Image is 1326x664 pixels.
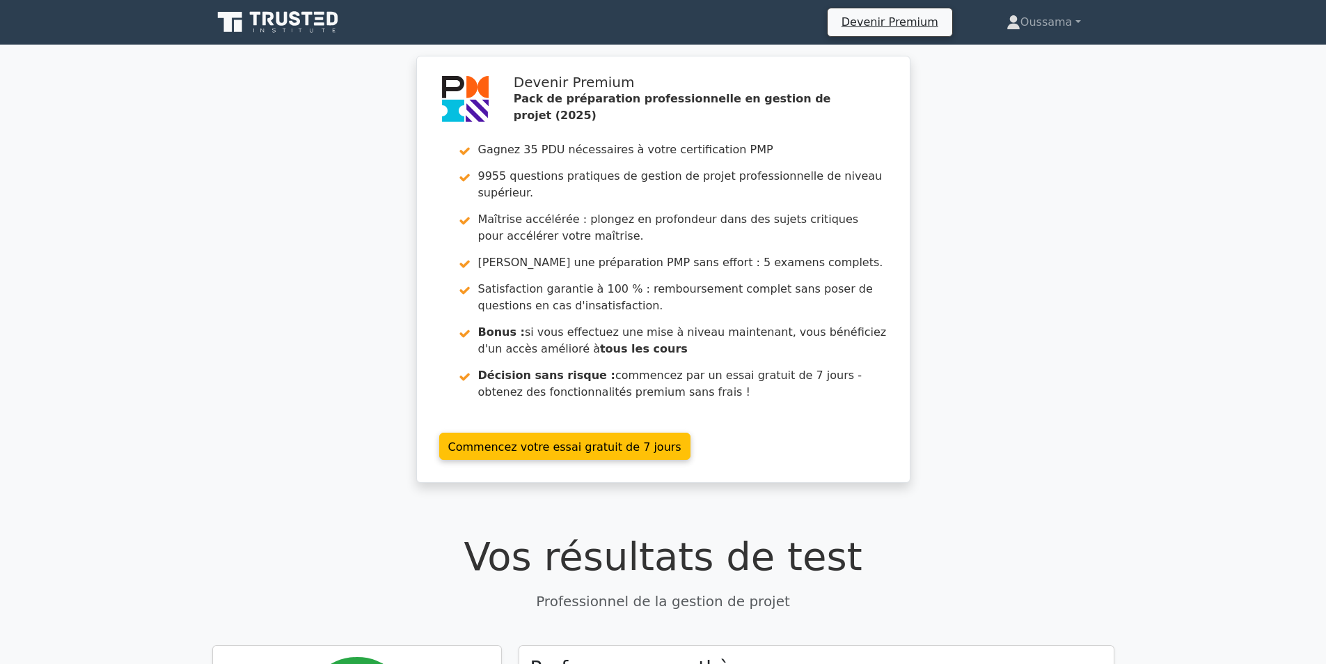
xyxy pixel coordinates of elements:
[1020,15,1073,29] font: Oussama
[464,534,862,579] font: Vos résultats de test
[842,15,938,29] font: Devenir Premium
[536,593,790,610] font: Professionnel de la gestion de projet
[833,13,947,31] a: Devenir Premium
[973,8,1114,36] a: Oussama
[439,433,690,460] a: Commencez votre essai gratuit de 7 jours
